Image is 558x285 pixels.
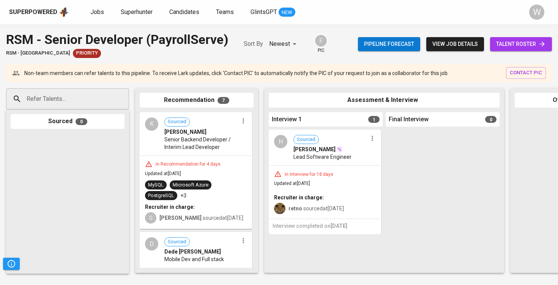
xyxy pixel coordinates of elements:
span: [PERSON_NAME] [164,128,206,136]
a: Superhunter [121,8,154,17]
img: ec6c0910-f960-4a00-a8f8-c5744e41279e.jpg [274,203,285,214]
span: Teams [216,8,234,16]
button: view job details [426,37,484,51]
a: Teams [216,8,235,17]
div: MySQL [148,182,164,189]
span: 1 [368,116,380,123]
span: Lead Software Engineer [293,153,352,161]
div: pic [314,34,328,54]
span: view job details [432,39,478,49]
span: Sourced [294,136,318,143]
p: Sort By [244,39,263,49]
div: Recommendation [140,93,254,108]
span: Jobs [90,8,104,16]
b: Recruiter in charge: [145,204,195,210]
div: H [274,135,287,148]
div: New Job received from Demand Team [73,49,101,58]
a: Jobs [90,8,106,17]
span: Dede [PERSON_NAME] [164,248,221,255]
a: talent roster [490,37,552,51]
span: Priority [73,50,101,57]
b: Recruiter in charge: [274,194,324,200]
img: magic_wand.svg [336,146,342,152]
div: K [145,117,158,131]
span: Updated at [DATE] [145,171,181,176]
p: +3 [180,192,186,199]
img: app logo [59,6,69,18]
a: Superpoweredapp logo [9,6,69,18]
span: 0 [76,118,87,125]
div: Assessment & Interview [269,93,500,108]
span: Superhunter [121,8,153,16]
span: talent roster [496,39,546,49]
b: retno [288,205,302,211]
span: Sourced [165,118,189,125]
span: [DATE] [331,223,347,229]
div: In Recommendation for 4 days [153,161,224,168]
span: Interview 1 [272,115,302,124]
span: [PERSON_NAME] [293,146,336,153]
a: GlintsGPT NEW [251,8,295,17]
div: Superpowered [9,8,57,17]
div: G [145,212,156,224]
div: RSM - Senior Developer (PayrollServe) [6,30,229,49]
button: contact pic [506,67,546,79]
div: Newest [269,37,299,51]
span: RSM - [GEOGRAPHIC_DATA] [6,50,70,57]
div: D [145,237,158,251]
span: 7 [218,97,229,104]
span: Mobile Dev and Full stack [164,255,224,263]
div: W [529,5,544,20]
div: F [314,34,328,47]
span: Final Interview [389,115,429,124]
div: Sourced [11,114,125,129]
span: Pipeline forecast [364,39,414,49]
div: Microsoft Azure [173,182,208,189]
span: 0 [485,116,497,123]
span: Senior Backend Developer / Interim Lead Developer [164,136,238,151]
span: sourced at [DATE] [288,205,344,211]
span: Sourced [165,238,189,246]
p: Non-team members can refer talents to this pipeline. To receive Lark updates, click 'Contact PIC'... [24,69,449,77]
span: contact pic [510,69,542,77]
a: Candidates [169,8,201,17]
button: Pipeline Triggers [3,258,20,270]
span: sourced at [DATE] [159,215,243,221]
span: NEW [279,9,295,16]
div: In Interview for 18 days [282,171,336,178]
span: Candidates [169,8,199,16]
h6: Interview completed on [273,222,377,230]
button: Pipeline forecast [358,37,420,51]
p: Newest [269,39,290,49]
span: GlintsGPT [251,8,277,16]
div: PostgreSQL [148,192,174,199]
span: Updated at [DATE] [274,181,310,186]
b: [PERSON_NAME] [159,215,202,221]
button: Open [125,98,126,100]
